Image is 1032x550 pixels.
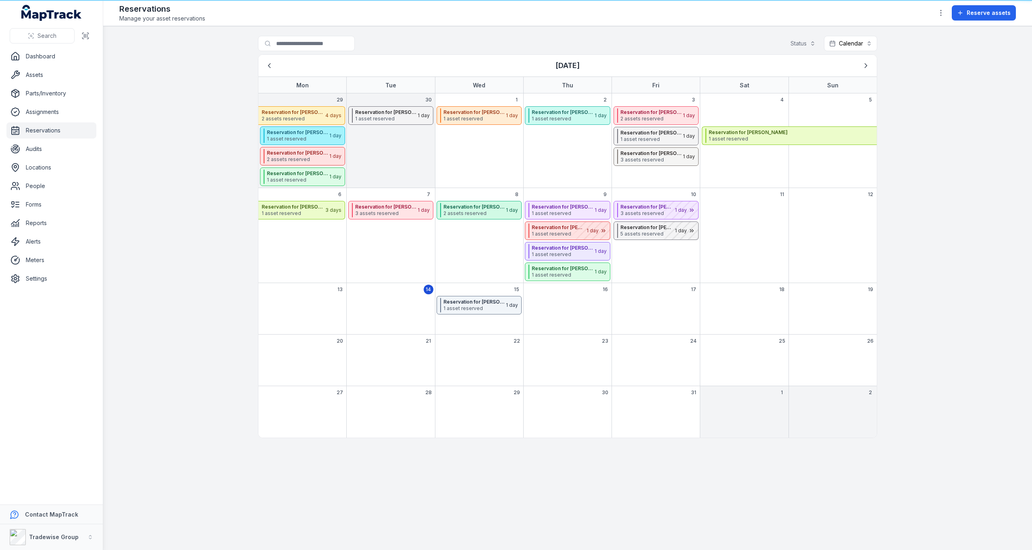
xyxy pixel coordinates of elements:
a: Dashboard [6,48,96,64]
a: Forms [6,196,96,213]
button: Reservation for [PERSON_NAME]1 asset reserved1 day [260,167,345,186]
a: Settings [6,271,96,287]
span: 5 [869,97,872,103]
button: Status [785,36,821,51]
button: Reservation for [PERSON_NAME]2 assets reserved1 day [614,106,699,125]
strong: Reservation for [PERSON_NAME] [267,129,329,136]
span: 30 [602,389,608,396]
span: 3 assets reserved [355,210,417,217]
strong: Reservation for [PERSON_NAME] [262,109,325,116]
a: Assignments [6,104,96,120]
span: 18 [779,286,784,293]
span: 1 [781,389,783,396]
span: 25 [779,338,785,344]
span: 1 asset reserved [532,231,585,237]
span: Manage your asset reservations [119,14,205,23]
strong: Reservation for [PERSON_NAME] [262,204,325,210]
span: 1 asset reserved [532,116,593,122]
span: 3 assets reserved [620,210,674,217]
span: 26 [867,338,874,344]
span: 5 assets reserved [620,231,674,237]
strong: Reservation for [PERSON_NAME] [443,204,505,210]
span: 1 asset reserved [267,177,329,183]
span: 28 [425,389,432,396]
span: 2 assets reserved [262,116,325,122]
a: Alerts [6,234,96,250]
span: 29 [337,97,343,103]
strong: Reservation for [PERSON_NAME] [443,299,505,305]
button: Previous [262,58,277,73]
strong: Reservation for [PERSON_NAME] [620,109,682,116]
a: Locations [6,159,96,176]
span: 1 asset reserved [355,116,417,122]
button: Reservation for [PERSON_NAME]2 assets reserved4 days [258,106,345,125]
button: Reservation for [PERSON_NAME]5 assets reserved1 day [614,221,699,240]
button: Reservation for [PERSON_NAME]1 asset reserved1 day [525,263,610,281]
a: Reports [6,215,96,231]
button: Reservation for [PERSON_NAME]2 assets reserved1 day [437,201,522,219]
button: Reservation for [PERSON_NAME]1 asset reserved3 days [258,201,345,219]
span: 11 [780,191,784,198]
span: 2 [603,97,607,103]
span: 1 [516,97,518,103]
strong: Sat [740,82,749,89]
button: Reservation for [PERSON_NAME]1 asset reserved1 day [260,126,345,145]
span: 1 asset reserved [262,210,325,217]
span: 1 asset reserved [267,136,329,142]
strong: Reservation for [PERSON_NAME] [532,109,593,116]
span: 16 [603,286,608,293]
strong: Reservation for [PERSON_NAME] [620,130,682,136]
a: Meters [6,252,96,268]
strong: Sun [827,82,838,89]
span: 13 [337,286,343,293]
span: 29 [514,389,520,396]
button: Reservation for [PERSON_NAME]1 asset reserved1 day [437,296,522,314]
a: MapTrack [21,5,82,21]
button: Reservation for [PERSON_NAME] at [GEOGRAPHIC_DATA]3 assets reserved1 day [348,201,433,219]
span: 1 asset reserved [443,116,505,122]
a: Assets [6,67,96,83]
button: Reserve assets [952,5,1016,21]
button: Reservation for [PERSON_NAME]1 asset reserved1 day [525,201,610,219]
a: People [6,178,96,194]
strong: Reservation for [PERSON_NAME] at [GEOGRAPHIC_DATA] [267,150,329,156]
span: 1 asset reserved [443,305,505,312]
h2: Reservations [119,3,205,14]
span: 22 [514,338,520,344]
span: 1 asset reserved [532,210,593,217]
strong: Reservation for [PERSON_NAME] [532,265,593,272]
strong: Reservation for [PERSON_NAME] [620,204,674,210]
strong: Wed [473,82,485,89]
a: Reservations [6,122,96,139]
strong: Reservation for [PERSON_NAME] [532,204,593,210]
span: 21 [426,338,431,344]
a: Parts/Inventory [6,85,96,101]
span: 3 assets reserved [620,157,682,163]
button: Reservation for [PERSON_NAME]1 asset reserved1 day [525,242,610,261]
button: Reservation for [PERSON_NAME]1 asset reserved1 day [525,221,610,240]
span: 27 [337,389,343,396]
span: 17 [691,286,696,293]
span: 14 [426,286,431,293]
span: Search [37,32,56,40]
span: 10 [691,191,696,198]
button: Reservation for [PERSON_NAME]3 assets reserved1 day [614,201,699,219]
span: 3 [692,97,695,103]
button: Next [858,58,874,73]
strong: Reservation for [PERSON_NAME] [532,245,593,251]
h3: [DATE] [556,60,580,71]
span: 19 [868,286,873,293]
span: 6 [338,191,341,198]
button: Search [10,28,75,43]
span: 2 assets reserved [620,116,682,122]
button: Reservation for [PERSON_NAME] at [GEOGRAPHIC_DATA]2 assets reserved1 day [260,147,345,165]
span: 8 [515,191,518,198]
div: October 2025 [258,55,877,438]
strong: Reservation for [PERSON_NAME] [267,170,329,177]
span: 2 [869,389,872,396]
strong: Reservation for [PERSON_NAME] at [GEOGRAPHIC_DATA] [355,204,417,210]
button: Reservation for [PERSON_NAME]1 asset reserved1 day [614,127,699,145]
span: 9 [603,191,607,198]
strong: Thu [562,82,573,89]
span: 30 [425,97,432,103]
